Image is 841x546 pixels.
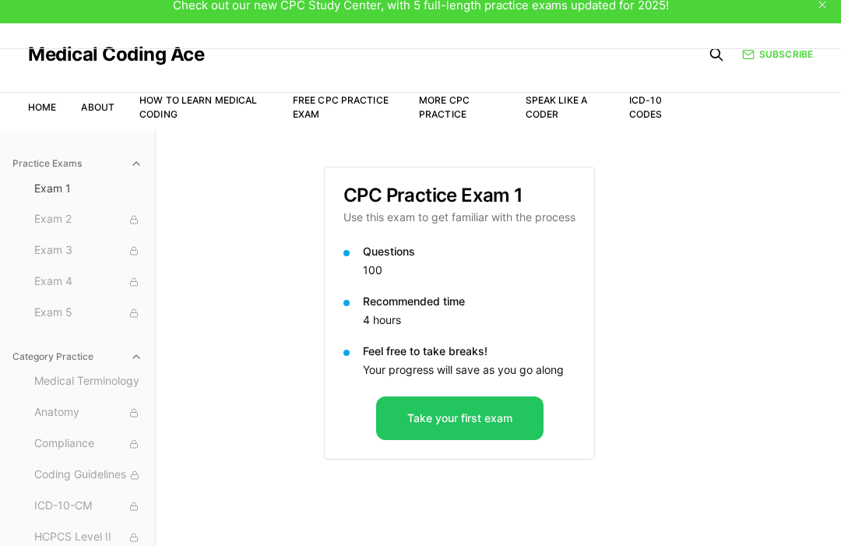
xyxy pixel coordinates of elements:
a: Speak Like a Coder [526,94,587,120]
button: ICD-10-CM [28,494,149,519]
button: Exam 5 [28,301,149,326]
span: Coding Guidelines [34,467,143,484]
span: Exam 3 [34,242,143,259]
p: Use this exam to get familiar with the process [343,210,575,225]
p: Feel free to take breaks! [363,343,575,359]
a: Subscribe [742,48,813,62]
p: 4 hours [363,312,575,328]
span: Medical Terminology [34,373,143,390]
p: Your progress will save as you go along [363,362,575,378]
a: Home [28,101,56,113]
span: Exam 5 [34,305,143,322]
span: Anatomy [34,404,143,421]
button: Medical Terminology [28,369,149,394]
button: Exam 2 [28,207,149,232]
button: Compliance [28,432,149,456]
button: Practice Exams [6,151,149,176]
a: ICD-10 Codes [629,94,663,120]
h3: CPC Practice Exam 1 [343,186,575,205]
button: Category Practice [6,344,149,369]
button: Exam 4 [28,269,149,294]
span: ICD-10-CM [34,498,143,515]
a: Medical Coding Ace [28,45,204,64]
a: How to Learn Medical Coding [139,94,257,120]
button: Take your first exam [376,396,544,440]
button: Anatomy [28,400,149,425]
a: About [81,101,114,113]
span: Exam 4 [34,273,143,291]
span: Compliance [34,435,143,453]
a: Free CPC Practice Exam [293,94,389,120]
button: Exam 3 [28,238,149,263]
button: Coding Guidelines [28,463,149,488]
p: Recommended time [363,294,575,309]
button: Exam 1 [28,176,149,201]
a: More CPC Practice [419,94,470,120]
p: 100 [363,262,575,278]
span: HCPCS Level II [34,529,143,546]
span: Exam 2 [34,211,143,228]
span: Exam 1 [34,181,143,196]
p: Questions [363,244,575,259]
